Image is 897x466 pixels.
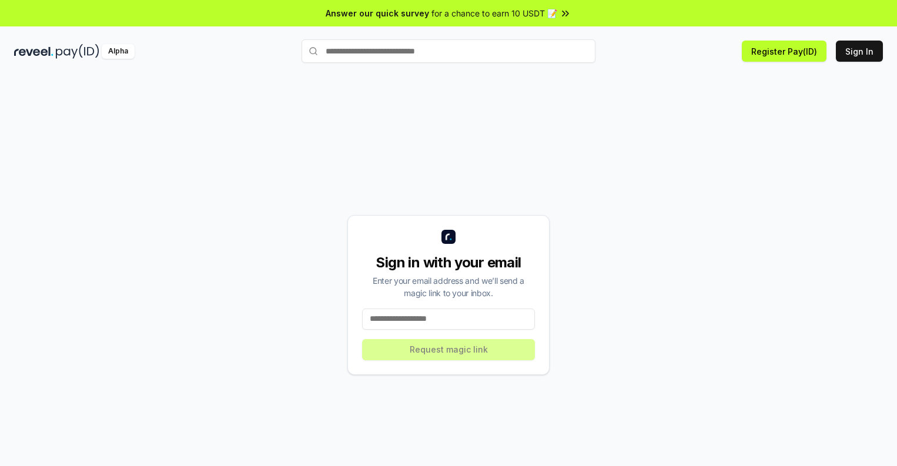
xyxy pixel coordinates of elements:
span: Answer our quick survey [326,7,429,19]
div: Sign in with your email [362,253,535,272]
img: reveel_dark [14,44,53,59]
img: logo_small [441,230,456,244]
img: pay_id [56,44,99,59]
div: Enter your email address and we’ll send a magic link to your inbox. [362,274,535,299]
span: for a chance to earn 10 USDT 📝 [431,7,557,19]
button: Register Pay(ID) [742,41,826,62]
button: Sign In [836,41,883,62]
div: Alpha [102,44,135,59]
